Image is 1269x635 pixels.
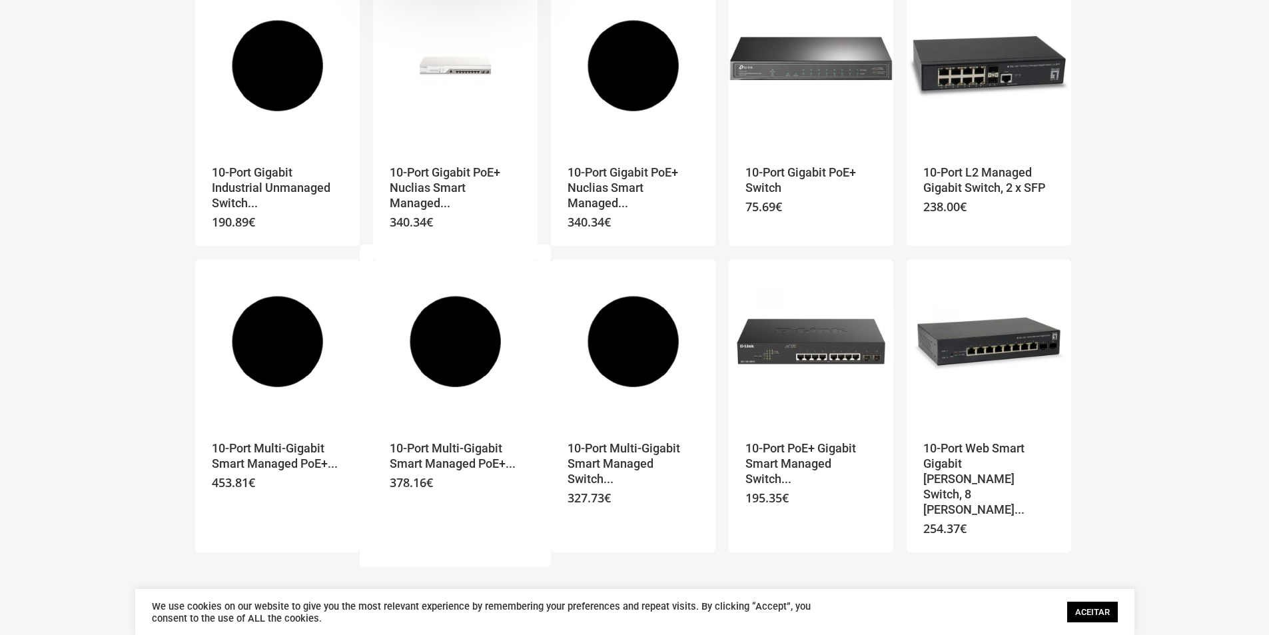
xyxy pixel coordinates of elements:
[195,259,360,424] a: 10-Port Multi-Gigabit Smart Managed PoE+ Switch including 8 multi-Gigabit 2.5G PoE and 2 10G SFP+...
[923,199,967,215] bdi: 238.00
[907,259,1071,424] a: 10-Port Web Smart Gigabit PoE Switch, 8 PoE Outputs, 2 x Gigabit SFP, 70W
[390,474,433,490] bdi: 378.16
[923,520,967,536] bdi: 254.37
[551,259,715,424] a: 10-Port Multi-Gigabit Smart Managed Switch including 8 multi-Gigabit 2.5G and 2 10G SFP+ ports
[390,165,521,212] a: 10-Port Gigabit PoE+ Nuclias Smart Managed...
[923,440,1055,518] a: 10-Port Web Smart Gigabit [PERSON_NAME] Switch, 8 [PERSON_NAME]...
[551,259,715,424] img: Placeholder
[745,165,877,197] a: 10-Port Gigabit PoE+ Switch
[212,474,255,490] bdi: 453.81
[212,440,343,472] a: 10-Port Multi-Gigabit Smart Managed PoE+...
[426,474,433,490] span: €
[568,214,611,230] bdi: 340.34
[152,600,828,624] div: We use cookies on our website to give you the most relevant experience by remembering your prefer...
[745,440,877,488] a: 10-Port PoE+ Gigabit Smart Managed Switch...
[745,199,782,215] bdi: 75.69
[373,259,538,424] a: 10-Port Multi-Gigabit Smart Managed PoE+ Switch including 8 multi-Gigabit 2.5G PoE and 2 10G SFP+...
[568,165,699,212] a: 10-Port Gigabit PoE+ Nuclias Smart Managed...
[212,214,255,230] bdi: 190.89
[775,199,782,215] span: €
[745,490,789,506] bdi: 195.35
[729,259,893,424] a: 10-Port PoE+ Gigabit Smart Managed Switch (130W)
[568,490,611,506] bdi: 327.73
[248,474,255,490] span: €
[248,214,255,230] span: €
[960,199,967,215] span: €
[782,490,789,506] span: €
[907,259,1071,424] img: Placeholder
[212,165,343,212] a: 10-Port Gigabit Industrial Unmanaged Switch...
[426,214,433,230] span: €
[729,259,893,424] img: Placeholder
[390,214,433,230] bdi: 340.34
[604,214,611,230] span: €
[195,259,360,424] img: Placeholder
[923,165,1055,197] a: 10-Port L2 Managed Gigabit Switch, 2 x SFP
[1067,602,1118,622] a: ACEITAR
[604,490,611,506] span: €
[373,259,538,424] img: Placeholder
[390,440,521,472] a: 10-Port Multi-Gigabit Smart Managed PoE+...
[960,520,967,536] span: €
[568,440,699,488] a: 10-Port Multi-Gigabit Smart Managed Switch...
